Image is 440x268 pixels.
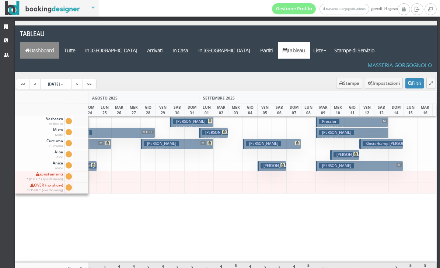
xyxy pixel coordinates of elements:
[261,169,284,181] p: € 770.00
[27,177,63,181] small: * JOLLY * (spostamenti)
[287,104,302,116] div: DOM 07
[45,116,64,126] span: Verbasco
[53,128,155,138] button: [PERSON_NAME] M+L+C € 4725.00 7 notti
[316,161,403,171] button: [PERSON_NAME] M € 2070.00 6 notti
[15,25,91,42] a: Tableau
[301,104,316,116] div: LUN 08
[336,78,362,88] button: Stampa
[334,152,402,157] h3: [PERSON_NAME] | [PERSON_NAME]
[345,104,360,116] div: GIO 11
[330,104,345,116] div: MER 10
[339,170,351,175] small: 6 notti
[199,128,228,138] button: [PERSON_NAME] € 830.32 2 notti
[418,104,433,116] div: MAR 16
[278,42,310,59] a: Tableau
[27,188,63,192] small: * OVER * (overbooking)
[359,104,374,116] div: VEN 12
[243,104,258,116] div: GIO 04
[334,158,357,170] p: € 723.60
[80,42,142,59] a: In [GEOGRAPHIC_DATA]
[228,104,243,116] div: MER 03
[5,1,80,15] img: BookingDesigner.com
[374,104,389,116] div: SAB 13
[112,104,127,116] div: MAR 26
[272,3,316,14] a: Gestione Profilo
[26,183,64,193] span: OVER (no show)
[92,95,118,101] span: AGOSTO 2025
[59,42,80,59] a: Tutte
[57,136,153,142] p: € 4725.00
[144,141,179,146] h3: [PERSON_NAME]
[397,163,402,167] span: M
[167,42,193,59] a: In Casa
[319,119,339,124] h3: Pressier
[339,126,351,130] small: 5 notti
[330,150,359,160] button: [PERSON_NAME] | [PERSON_NAME] € 723.60 2 notti
[20,42,59,59] a: Dashboard
[83,79,97,89] a: >>
[193,126,205,130] small: 3 notti
[49,122,63,126] small: Verbasco
[243,139,301,149] button: [PERSON_NAME] € 1320.00 4 notti
[202,130,237,135] h3: [PERSON_NAME]
[266,148,278,153] small: 4 notti
[193,42,255,59] a: In [GEOGRAPHIC_DATA]
[142,42,168,59] a: Arrivati
[272,104,287,116] div: SAB 06
[365,78,403,88] button: Impostazioni
[52,128,64,138] span: Mirto
[52,161,64,171] span: Anice
[83,104,98,116] div: DOM 24
[319,125,386,131] p: € 2092.50
[380,148,392,153] small: 3 notti
[272,3,398,14] span: giovedì, 14 agosto
[319,163,354,168] h3: [PERSON_NAME]
[16,79,30,89] a: <<
[246,141,281,146] h3: [PERSON_NAME]
[141,139,213,149] button: [PERSON_NAME] M € 2149.02 5 notti
[389,104,404,116] div: DOM 14
[29,79,41,89] a: <
[405,78,424,88] button: Filtri
[329,42,380,59] a: Stampe di Servizio
[98,141,104,145] span: M
[258,161,287,171] button: [PERSON_NAME] € 770.00 2 notti
[126,104,141,116] div: MER 27
[339,137,351,142] small: 5 notti
[203,95,235,101] span: SETTEMBRE 2025
[368,62,432,68] h4: Masseria Gorgognolo
[246,147,299,153] p: € 1320.00
[142,130,154,134] span: M+L+C
[156,104,171,116] div: VEN 29
[199,104,214,116] div: LUN 01
[316,116,388,127] button: Pressier M € 2092.50 5 notti
[382,119,387,123] span: M
[173,125,211,131] p: € 1174.50
[164,148,176,153] small: 5 notti
[319,4,369,14] a: Masseria Gorgognolo Admin
[53,150,64,160] span: Aloe
[363,141,422,146] h3: Klosterkamp [PERSON_NAME]
[255,42,278,59] a: Partiti
[319,169,401,175] p: € 2070.00
[185,104,200,116] div: DOM 31
[49,144,63,148] small: Curcuma
[141,104,156,116] div: GIO 28
[55,133,63,137] small: Mirto
[25,172,64,182] span: spostamenti
[200,141,206,145] span: M
[261,163,296,168] h3: [PERSON_NAME]
[170,104,185,116] div: SAB 30
[71,79,83,89] a: >
[214,104,229,116] div: MAR 02
[310,42,329,59] a: Liste
[316,128,388,138] button: [PERSON_NAME] € 2092.50 5 notti
[170,116,213,127] button: [PERSON_NAME] € 1174.50 3 notti
[202,136,226,147] p: € 830.32
[403,104,418,116] div: LUN 15
[319,136,386,142] p: € 2092.50
[363,147,401,153] p: € 920.70
[319,130,354,135] h3: [PERSON_NAME]
[144,147,211,153] p: € 2149.02
[45,139,64,149] span: Curcuma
